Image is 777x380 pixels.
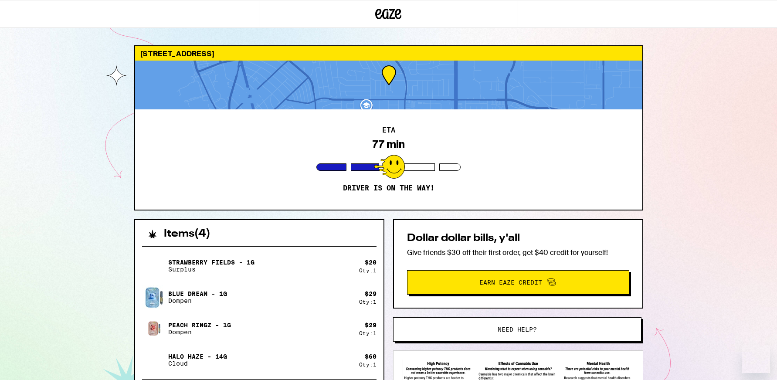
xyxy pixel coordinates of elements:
[168,259,254,266] p: Strawberry Fields - 1g
[142,254,166,278] img: Strawberry Fields - 1g
[168,266,254,273] p: Surplus
[142,348,166,372] img: Halo Haze - 14g
[407,248,629,257] p: Give friends $30 off their first order, get $40 credit for yourself!
[393,317,641,342] button: Need help?
[359,362,377,367] div: Qty: 1
[168,329,231,336] p: Dompen
[168,322,231,329] p: Peach Ringz - 1g
[359,268,377,273] div: Qty: 1
[359,299,377,305] div: Qty: 1
[365,259,377,266] div: $ 20
[135,46,642,61] div: [STREET_ADDRESS]
[168,290,227,297] p: Blue Dream - 1g
[365,290,377,297] div: $ 29
[373,138,405,150] div: 77 min
[407,233,629,244] h2: Dollar dollar bills, y'all
[343,184,434,193] p: Driver is on the way!
[168,353,227,360] p: Halo Haze - 14g
[407,270,629,295] button: Earn Eaze Credit
[142,316,166,341] img: Peach Ringz - 1g
[365,353,377,360] div: $ 60
[365,322,377,329] div: $ 29
[479,279,542,285] span: Earn Eaze Credit
[168,297,227,304] p: Dompen
[142,285,166,309] img: Blue Dream - 1g
[382,127,395,134] h2: ETA
[742,345,770,373] iframe: Button to launch messaging window
[164,229,210,239] h2: Items ( 4 )
[498,326,537,332] span: Need help?
[359,330,377,336] div: Qty: 1
[168,360,227,367] p: Cloud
